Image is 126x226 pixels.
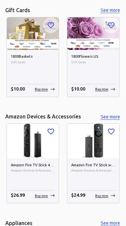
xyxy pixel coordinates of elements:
p: Buy now [35,87,48,92]
h6: 1800Flowers US [71,54,115,60]
button: See more [100,113,121,121]
p: Buy now [35,193,48,198]
span: Amazon Devices & Accessories [71,168,115,173]
button: See more [100,6,121,14]
h5: Amazon Devices & Accessories [5,113,81,120]
h6: Amazon Fire TV Stick with Alexa Voice Remote (includes TV controls), free &amp; live TV without c... [71,162,115,168]
p: Buy now [95,193,108,198]
h6: 1800Baskets [11,54,55,60]
span: $ 26.99 [11,193,25,198]
p: Buy now [95,87,108,92]
span: $ 24.99 [71,193,85,198]
img: 1800Baskets image [7,17,59,50]
span: $ 10.00 [11,86,25,92]
img: 1800Flowers US image [67,17,119,50]
span: Gift Cards [71,60,115,65]
span: $ 10.00 [71,86,85,92]
span: Gift Cards [11,60,55,65]
img: Amazon Fire TV Stick with Alexa Voice Remote (includes TV controls), free &amp; live TV without c... [67,124,119,158]
h5: Gift Cards [5,7,30,14]
span: Amazon Devices & Accessories [11,168,55,173]
img: Amazon Fire TV Stick 4K Max streaming device, Wi-Fi 6, Alexa Voice Remote (includes TV controls) ... [7,124,59,158]
h6: Amazon Fire TV Stick 4K Max streaming device, Wi-Fi 6, Alexa Voice Remote (includes TV controls) [11,162,55,168]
